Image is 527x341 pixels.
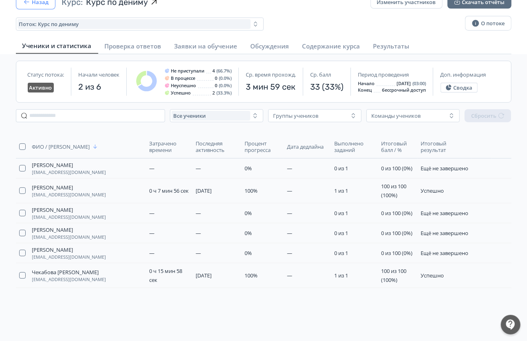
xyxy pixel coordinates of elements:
[32,142,100,152] button: ФИО / [PERSON_NAME]
[251,42,289,50] span: Обсуждения
[170,109,263,122] button: Все ученики
[173,112,206,119] span: Все ученики
[366,109,460,122] button: Команды учеников
[32,184,106,197] button: [PERSON_NAME][EMAIL_ADDRESS][DOMAIN_NAME]
[287,143,324,150] span: Дата дедлайна
[215,76,218,81] span: 0
[287,272,293,279] span: —
[441,71,486,78] span: Доп. информация
[213,90,215,95] span: 2
[32,207,73,213] span: [PERSON_NAME]
[381,267,407,284] span: 100 из 100 (100%)
[196,209,201,217] span: —
[381,183,407,199] span: 100 из 100 (100%)
[334,272,348,279] span: 1 из 1
[32,207,106,220] button: [PERSON_NAME][EMAIL_ADDRESS][DOMAIN_NAME]
[32,162,73,168] span: [PERSON_NAME]
[302,42,360,50] span: Содержание курса
[149,140,187,153] span: Затрачено времени
[149,139,189,155] button: Затрачено времени
[358,71,409,78] span: Период проведения
[373,42,410,50] span: Результаты
[245,165,252,172] span: 0%
[358,81,375,86] span: Начало
[32,143,90,150] span: ФИО / [PERSON_NAME]
[79,81,120,92] span: 2 из 6
[149,267,182,284] span: 0 ч 15 мин 58 сек
[245,139,281,155] button: Процент прогресса
[105,42,161,50] span: Проверка ответов
[397,81,411,86] span: [DATE]
[421,140,469,153] span: Итоговый результат
[246,71,296,78] span: Ср. время прохожд.
[413,81,426,86] span: (03:00)
[171,76,196,81] span: В процессе
[149,229,154,237] span: —
[465,16,512,31] button: О потоке
[421,187,444,194] span: Успешно
[149,165,154,172] span: —
[371,112,421,119] div: Команды учеников
[29,84,52,91] span: Активно
[245,140,279,153] span: Процент прогресса
[245,209,252,217] span: 0%
[32,184,73,191] span: [PERSON_NAME]
[381,140,413,153] span: Итоговый балл / %
[32,246,73,253] span: [PERSON_NAME]
[246,81,296,92] span: 3 мин 59 сек
[196,272,212,279] span: [DATE]
[334,229,348,237] span: 0 из 1
[32,170,106,175] span: [EMAIL_ADDRESS][DOMAIN_NAME]
[171,90,191,95] span: Успешно
[358,88,372,92] span: Конец
[441,83,478,92] button: Сводка
[381,209,413,217] span: 0 из 100 (0%)
[287,142,326,152] button: Дата дедлайна
[311,71,331,78] span: Ср. балл
[32,227,73,233] span: [PERSON_NAME]
[19,21,79,27] span: Поток: Курс по дениму
[215,83,218,88] span: 0
[196,249,201,257] span: —
[421,249,468,257] span: Ещё не завершено
[421,209,468,217] span: Ещё не завершено
[32,255,106,260] span: [EMAIL_ADDRESS][DOMAIN_NAME]
[334,139,375,155] button: Выполнено заданий
[245,272,258,279] span: 100%
[245,249,252,257] span: 0%
[219,83,232,88] span: (0.0%)
[334,165,348,172] span: 0 из 1
[149,249,154,257] span: —
[334,209,348,217] span: 0 из 1
[32,215,106,220] span: [EMAIL_ADDRESS][DOMAIN_NAME]
[32,192,106,197] span: [EMAIL_ADDRESS][DOMAIN_NAME]
[217,90,232,95] span: (33.3%)
[196,165,201,172] span: —
[196,139,238,155] button: Последняя активность
[32,269,106,282] button: Чекабова [PERSON_NAME][EMAIL_ADDRESS][DOMAIN_NAME]
[16,18,264,31] button: Поток: Курс по дениму
[273,112,318,119] div: Группы учеников
[287,209,293,217] span: —
[171,68,205,73] span: Не приступали
[268,109,362,122] button: Группы учеников
[217,68,232,73] span: (66.7%)
[421,272,444,279] span: Успешно
[32,277,106,282] span: [EMAIL_ADDRESS][DOMAIN_NAME]
[196,187,212,194] span: [DATE]
[28,71,64,78] span: Статус потока:
[32,246,106,260] button: [PERSON_NAME][EMAIL_ADDRESS][DOMAIN_NAME]
[421,229,468,237] span: Ещё не завершено
[287,229,293,237] span: —
[245,229,252,237] span: 0%
[213,68,215,73] span: 4
[454,84,473,91] span: Сводка
[382,88,426,92] span: бессрочный доступ
[381,139,415,155] button: Итоговый балл / %
[149,209,154,217] span: —
[381,165,413,172] span: 0 из 100 (0%)
[171,83,196,88] span: Неуспешно
[219,76,232,81] span: (0.0%)
[22,42,92,50] span: Ученики и статистика
[287,165,293,172] span: —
